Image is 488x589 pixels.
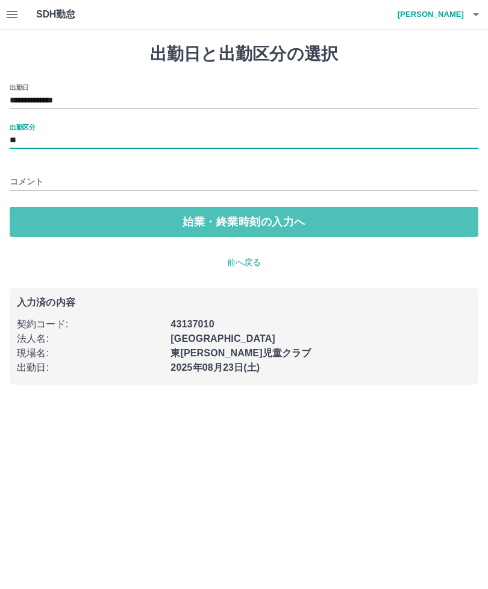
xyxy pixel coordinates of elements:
[170,348,311,358] b: 東[PERSON_NAME]児童クラブ
[17,317,163,332] p: 契約コード :
[10,122,35,131] label: 出勤区分
[170,362,260,373] b: 2025年08月23日(土)
[17,332,163,346] p: 法人名 :
[170,333,275,344] b: [GEOGRAPHIC_DATA]
[10,83,29,92] label: 出勤日
[10,44,478,65] h1: 出勤日と出勤区分の選択
[17,346,163,361] p: 現場名 :
[17,361,163,375] p: 出勤日 :
[10,207,478,237] button: 始業・終業時刻の入力へ
[10,256,478,269] p: 前へ戻る
[17,298,471,307] p: 入力済の内容
[170,319,214,329] b: 43137010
